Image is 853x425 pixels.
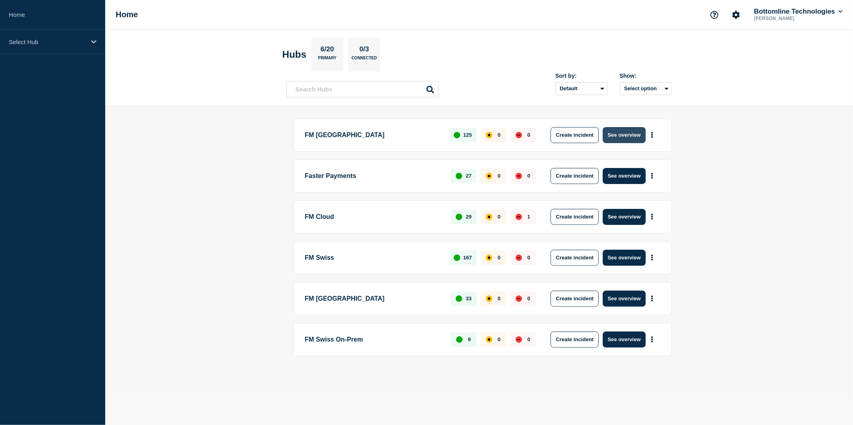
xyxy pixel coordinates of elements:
button: Create incident [551,168,599,184]
p: Faster Payments [305,168,442,184]
button: More actions [647,250,657,265]
select: Sort by [555,82,608,95]
button: More actions [647,291,657,306]
p: 33 [466,295,471,302]
p: 9 [468,336,471,342]
button: See overview [603,168,645,184]
p: 0 [527,295,530,302]
p: 1 [527,214,530,220]
p: 0 [527,132,530,138]
button: Account settings [728,6,745,23]
p: FM Cloud [305,209,442,225]
button: Support [706,6,723,23]
div: affected [486,255,492,261]
button: See overview [603,332,645,348]
button: More actions [647,332,657,347]
button: See overview [603,209,645,225]
p: FM [GEOGRAPHIC_DATA] [305,291,442,307]
p: FM Swiss On-Prem [305,332,442,348]
div: affected [486,336,492,343]
div: up [456,336,463,343]
button: More actions [647,209,657,224]
div: down [516,173,522,179]
p: 27 [466,173,471,179]
div: down [516,336,522,343]
div: down [516,295,522,302]
div: up [456,173,462,179]
p: FM Swiss [305,250,440,266]
button: Create incident [551,291,599,307]
p: 0 [527,173,530,179]
h2: Hubs [282,49,306,60]
div: up [454,255,460,261]
div: affected [486,173,492,179]
div: affected [486,295,492,302]
div: Show: [620,73,672,79]
p: 29 [466,214,471,220]
button: Create incident [551,209,599,225]
p: 0 [498,295,500,302]
p: 0/3 [357,45,372,56]
button: Create incident [551,250,599,266]
button: More actions [647,127,657,142]
p: 0 [527,336,530,342]
p: 167 [463,255,472,261]
button: See overview [603,127,645,143]
div: up [456,214,462,220]
p: Connected [351,56,377,64]
button: Create incident [551,127,599,143]
p: 0 [527,255,530,261]
div: down [516,132,522,138]
p: Select Hub [9,38,86,45]
div: down [516,255,522,261]
div: up [456,295,462,302]
p: 0 [498,132,500,138]
div: affected [486,132,492,138]
div: up [454,132,460,138]
input: Search Hubs [286,81,439,97]
div: down [516,214,522,220]
div: Sort by: [555,73,608,79]
div: affected [486,214,492,220]
button: More actions [647,168,657,183]
button: Create incident [551,332,599,348]
p: 0 [498,214,500,220]
p: 0 [498,336,500,342]
button: See overview [603,250,645,266]
p: Primary [318,56,337,64]
h1: Home [116,10,138,19]
p: FM [GEOGRAPHIC_DATA] [305,127,440,143]
p: [PERSON_NAME] [753,16,836,21]
p: 0 [498,173,500,179]
p: 6/20 [318,45,337,56]
p: 125 [463,132,472,138]
button: Bottomline Technologies [753,8,844,16]
p: 0 [498,255,500,261]
button: See overview [603,291,645,307]
button: Select option [620,82,672,95]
